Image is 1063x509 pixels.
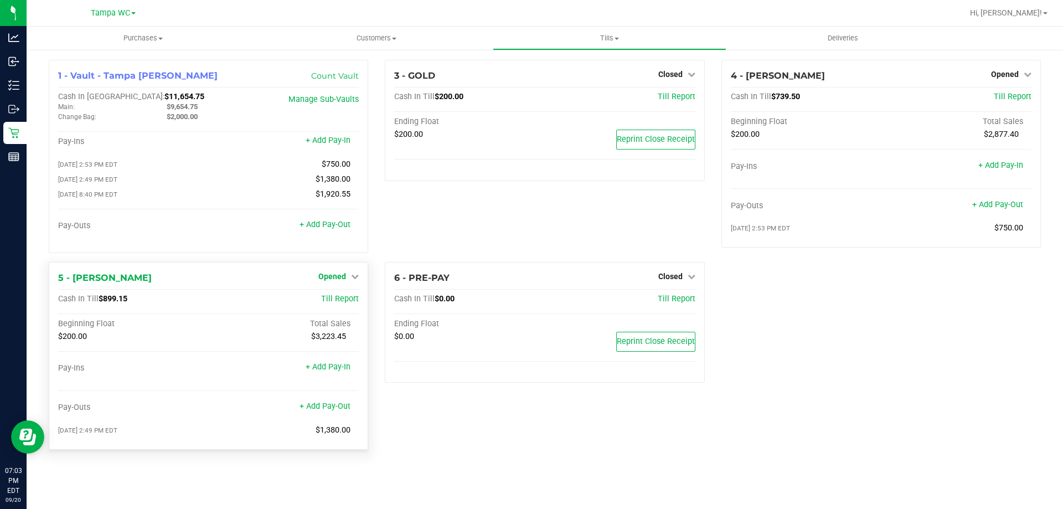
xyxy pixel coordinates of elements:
[58,92,164,101] span: Cash In [GEOGRAPHIC_DATA]:
[306,362,350,372] a: + Add Pay-In
[316,189,350,199] span: $1,920.55
[300,220,350,229] a: + Add Pay-Out
[8,151,19,162] inline-svg: Reports
[731,70,825,81] span: 4 - [PERSON_NAME]
[731,117,881,127] div: Beginning Float
[394,92,435,101] span: Cash In Till
[58,161,117,168] span: [DATE] 2:53 PM EDT
[8,80,19,91] inline-svg: Inventory
[27,33,260,43] span: Purchases
[316,174,350,184] span: $1,380.00
[435,294,455,304] span: $0.00
[970,8,1042,17] span: Hi, [PERSON_NAME]!
[771,92,800,101] span: $739.50
[616,332,695,352] button: Reprint Close Receipt
[394,294,435,304] span: Cash In Till
[316,425,350,435] span: $1,380.00
[288,95,359,104] a: Manage Sub-Vaults
[616,130,695,150] button: Reprint Close Receipt
[8,32,19,43] inline-svg: Analytics
[58,273,152,283] span: 5 - [PERSON_NAME]
[394,70,435,81] span: 3 - GOLD
[731,224,790,232] span: [DATE] 2:53 PM EDT
[617,337,695,346] span: Reprint Close Receipt
[658,70,683,79] span: Closed
[435,92,463,101] span: $200.00
[58,294,99,304] span: Cash In Till
[58,426,117,434] span: [DATE] 2:49 PM EDT
[726,27,959,50] a: Deliveries
[731,92,771,101] span: Cash In Till
[58,363,209,373] div: Pay-Ins
[493,33,725,43] span: Tills
[8,104,19,115] inline-svg: Outbound
[658,294,695,304] a: Till Report
[27,27,260,50] a: Purchases
[58,70,218,81] span: 1 - Vault - Tampa [PERSON_NAME]
[658,92,695,101] a: Till Report
[994,223,1023,233] span: $750.00
[260,27,493,50] a: Customers
[11,420,44,454] iframe: Resource center
[58,332,87,341] span: $200.00
[58,221,209,231] div: Pay-Outs
[311,332,346,341] span: $3,223.45
[58,137,209,147] div: Pay-Ins
[394,319,545,329] div: Ending Float
[167,102,198,111] span: $9,654.75
[209,319,359,329] div: Total Sales
[167,112,198,121] span: $2,000.00
[731,162,881,172] div: Pay-Ins
[394,273,450,283] span: 6 - PRE-PAY
[658,272,683,281] span: Closed
[493,27,726,50] a: Tills
[58,113,96,121] span: Change Bag:
[972,200,1023,209] a: + Add Pay-Out
[322,160,350,169] span: $750.00
[164,92,204,101] span: $11,654.75
[321,294,359,304] a: Till Report
[5,466,22,496] p: 07:03 PM EDT
[99,294,127,304] span: $899.15
[58,319,209,329] div: Beginning Float
[260,33,492,43] span: Customers
[978,161,1023,170] a: + Add Pay-In
[5,496,22,504] p: 09/20
[8,56,19,67] inline-svg: Inbound
[311,71,359,81] a: Count Vault
[394,332,414,341] span: $0.00
[731,130,760,139] span: $200.00
[994,92,1031,101] a: Till Report
[58,191,117,198] span: [DATE] 8:40 PM EDT
[617,135,695,144] span: Reprint Close Receipt
[991,70,1019,79] span: Opened
[984,130,1019,139] span: $2,877.40
[8,127,19,138] inline-svg: Retail
[58,403,209,413] div: Pay-Outs
[306,136,350,145] a: + Add Pay-In
[394,117,545,127] div: Ending Float
[91,8,130,18] span: Tampa WC
[58,103,75,111] span: Main:
[58,176,117,183] span: [DATE] 2:49 PM EDT
[813,33,873,43] span: Deliveries
[881,117,1031,127] div: Total Sales
[300,402,350,411] a: + Add Pay-Out
[318,272,346,281] span: Opened
[394,130,423,139] span: $200.00
[731,201,881,211] div: Pay-Outs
